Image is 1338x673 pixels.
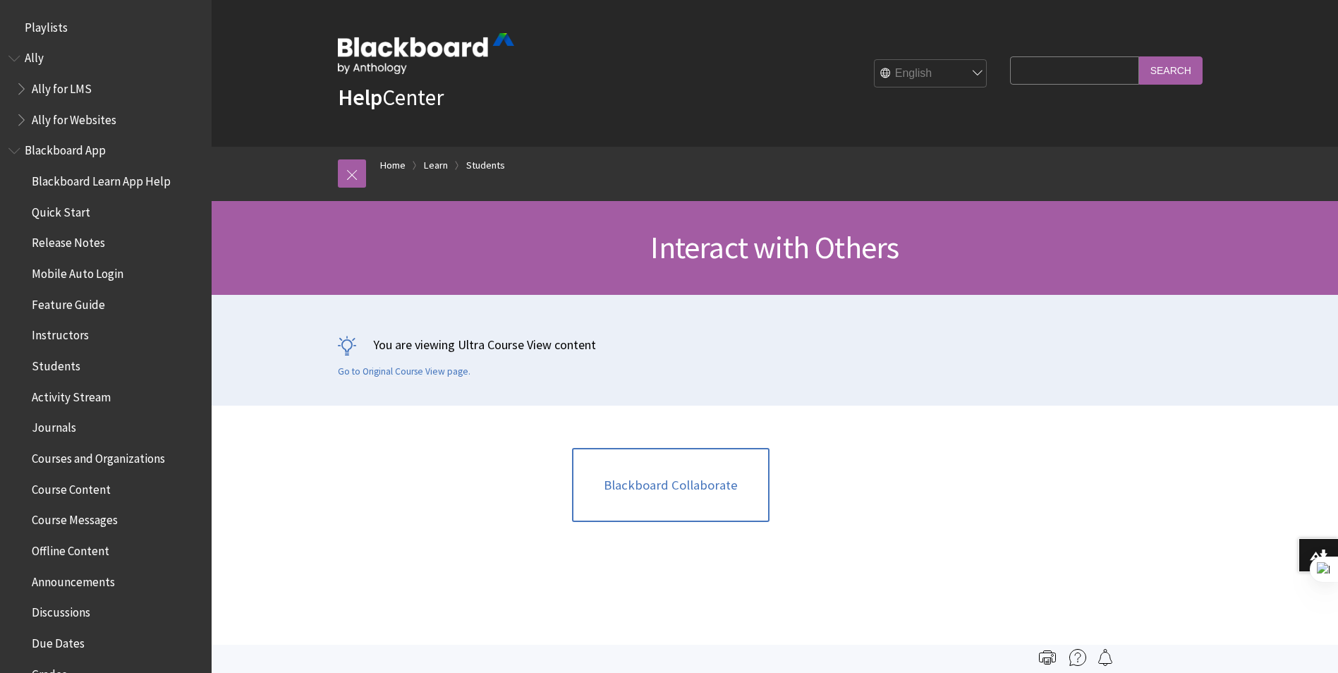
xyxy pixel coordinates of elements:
[1139,56,1203,84] input: Search
[424,157,448,174] a: Learn
[8,47,203,132] nav: Book outline for Anthology Ally Help
[1039,649,1056,666] img: Print
[1097,649,1114,666] img: Follow this page
[466,157,505,174] a: Students
[32,385,111,404] span: Activity Stream
[338,83,382,111] strong: Help
[338,83,444,111] a: HelpCenter
[32,324,89,343] span: Instructors
[32,447,165,466] span: Courses and Organizations
[875,60,987,88] select: Site Language Selector
[32,509,118,528] span: Course Messages
[338,33,514,74] img: Blackboard by Anthology
[32,293,105,312] span: Feature Guide
[32,570,115,589] span: Announcements
[1069,649,1086,666] img: More help
[8,16,203,40] nav: Book outline for Playlists
[32,169,171,188] span: Blackboard Learn App Help
[25,47,44,66] span: Ally
[32,478,111,497] span: Course Content
[338,336,1212,353] p: You are viewing Ultra Course View content
[380,157,406,174] a: Home
[32,539,109,558] span: Offline Content
[32,108,116,127] span: Ally for Websites
[32,416,76,435] span: Journals
[650,228,899,267] span: Interact with Others
[25,139,106,158] span: Blackboard App
[32,200,90,219] span: Quick Start
[32,231,105,250] span: Release Notes
[572,448,770,523] a: Blackboard Collaborate
[32,631,85,650] span: Due Dates
[32,262,123,281] span: Mobile Auto Login
[338,365,470,378] a: Go to Original Course View page.
[32,77,92,96] span: Ally for LMS
[25,16,68,35] span: Playlists
[32,354,80,373] span: Students
[32,600,90,619] span: Discussions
